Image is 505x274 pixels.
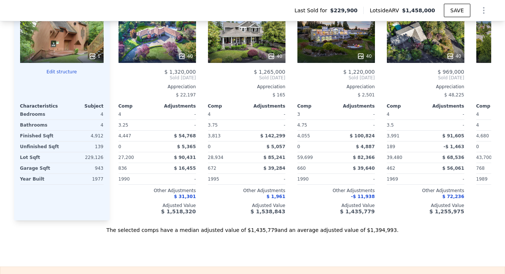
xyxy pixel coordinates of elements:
[20,109,60,120] div: Bedrooms
[20,141,60,152] div: Unfinished Sqft
[429,208,464,214] span: $ 1,255,975
[174,155,196,160] span: $ 90,431
[297,203,375,208] div: Adjusted Value
[297,133,310,138] span: 4,055
[338,174,375,184] div: -
[159,174,196,184] div: -
[208,120,245,130] div: 3.75
[442,166,464,171] span: $ 56,061
[476,144,479,149] span: 0
[20,131,60,141] div: Finished Sqft
[119,112,121,117] span: 4
[446,52,461,60] div: 40
[387,120,424,130] div: 3.5
[63,174,104,184] div: 1977
[119,84,196,90] div: Appreciation
[476,3,491,18] button: Show Options
[387,155,403,160] span: 39,480
[297,155,313,160] span: 59,699
[20,152,60,163] div: Lot Sqft
[63,120,104,130] div: 4
[387,174,424,184] div: 1969
[297,144,300,149] span: 0
[20,174,60,184] div: Year Built
[174,166,196,171] span: $ 16,455
[63,141,104,152] div: 139
[208,203,285,208] div: Adjusted Value
[119,166,127,171] span: 836
[119,120,156,130] div: 3.25
[208,133,221,138] span: 3,813
[63,131,104,141] div: 4,912
[119,188,196,194] div: Other Adjustments
[387,103,426,109] div: Comp
[297,75,375,81] span: Sold [DATE]
[119,155,134,160] span: 27,200
[297,120,335,130] div: 4.75
[356,144,375,149] span: $ 4,887
[338,120,375,130] div: -
[248,109,285,120] div: -
[353,155,375,160] span: $ 82,366
[343,69,375,75] span: $ 1,220,000
[350,133,375,138] span: $ 100,824
[444,92,464,98] span: $ 48,225
[387,166,395,171] span: 462
[208,144,211,149] span: 0
[338,109,375,120] div: -
[427,109,464,120] div: -
[208,188,285,194] div: Other Adjustments
[208,112,211,117] span: 4
[427,174,464,184] div: -
[297,84,375,90] div: Appreciation
[476,155,492,160] span: 43,700
[20,163,60,173] div: Garage Sqft
[427,120,464,130] div: -
[14,220,491,234] div: The selected comps have a median adjusted value of $1,435,779 and an average adjusted value of $1...
[340,208,375,214] span: $ 1,435,779
[176,92,196,98] span: $ 22,197
[402,7,435,13] span: $1,458,000
[272,92,285,98] span: $ 165
[208,75,285,81] span: Sold [DATE]
[442,194,464,199] span: $ 72,236
[250,208,285,214] span: $ 1,538,843
[263,155,285,160] span: $ 85,241
[336,103,375,109] div: Adjustments
[63,109,104,120] div: 4
[254,69,285,75] span: $ 1,265,000
[208,174,245,184] div: 1995
[266,144,285,149] span: $ 5,057
[89,52,101,60] div: 1
[63,152,104,163] div: 229,126
[438,69,464,75] span: $ 969,000
[357,52,372,60] div: 40
[161,208,196,214] span: $ 1,518,320
[62,103,104,109] div: Subject
[297,174,335,184] div: 1990
[330,7,358,14] span: $229,900
[248,174,285,184] div: -
[426,103,464,109] div: Adjustments
[63,163,104,173] div: 943
[20,103,62,109] div: Characteristics
[208,166,217,171] span: 672
[297,188,375,194] div: Other Adjustments
[247,103,285,109] div: Adjustments
[164,69,196,75] span: $ 1,320,000
[266,194,285,199] span: $ 1,961
[444,4,470,17] button: SAVE
[387,75,464,81] span: Sold [DATE]
[178,52,193,60] div: 40
[119,203,196,208] div: Adjusted Value
[351,194,375,199] span: -$ 11,938
[119,144,121,149] span: 0
[297,112,300,117] span: 3
[174,133,196,138] span: $ 54,768
[177,144,196,149] span: $ 5,365
[387,84,464,90] div: Appreciation
[370,7,402,14] span: Lotside ARV
[20,69,104,75] button: Edit structure
[119,133,131,138] span: 4,447
[476,112,479,117] span: 4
